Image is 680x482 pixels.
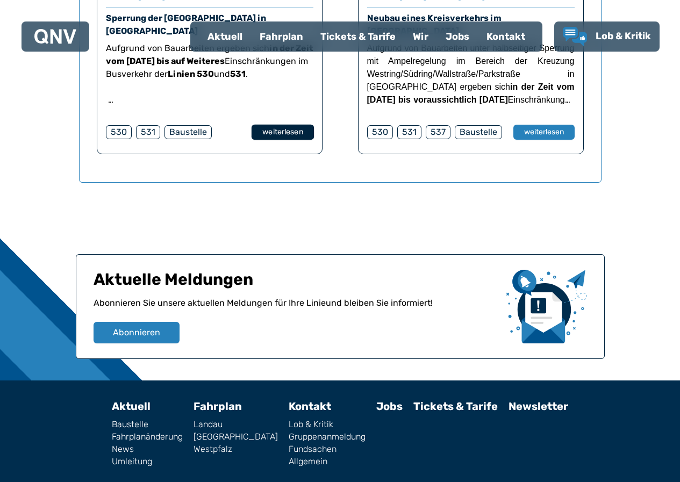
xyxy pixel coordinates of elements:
[164,125,212,139] div: Baustelle
[426,125,450,139] div: 537
[563,27,651,46] a: Lob & Kritik
[289,420,366,429] a: Lob & Kritik
[34,26,76,47] a: QNV Logo
[94,322,180,343] button: Abonnieren
[199,23,251,51] a: Aktuell
[113,326,160,339] span: Abonnieren
[506,270,587,343] img: newsletter
[194,433,278,441] a: [GEOGRAPHIC_DATA]
[136,125,160,139] div: 531
[289,457,366,466] a: Allgemein
[312,23,404,51] a: Tickets & Tarife
[289,400,331,413] a: Kontakt
[252,125,313,140] a: weiterlesen
[230,69,246,79] strong: 531
[251,23,312,51] a: Fahrplan
[397,125,421,139] div: 531
[251,125,313,140] button: weiterlesen
[168,69,214,79] strong: Linien 530
[509,400,568,413] a: Newsletter
[112,400,151,413] a: Aktuell
[289,433,366,441] a: Gruppenanmeldung
[106,43,313,66] strong: in der Zeit vom [DATE] bis auf Weiteres
[513,125,575,140] button: weiterlesen
[94,270,498,297] h1: Aktuelle Meldungen
[413,400,498,413] a: Tickets & Tarife
[478,23,534,51] a: Kontakt
[367,13,502,36] a: Neubau eines Kreisverkehrs im [GEOGRAPHIC_DATA]
[94,297,498,322] p: Abonnieren Sie unsere aktuellen Meldungen für Ihre Linie und bleiben Sie informiert!
[376,400,403,413] a: Jobs
[367,82,575,104] strong: in der Zeit vom [DATE] bis voraussichtlich [DATE]
[112,445,183,454] a: News
[289,445,366,454] a: Fundsachen
[194,400,242,413] a: Fahrplan
[112,457,183,466] a: Umleitung
[437,23,478,51] a: Jobs
[596,30,651,42] span: Lob & Kritik
[367,125,393,139] div: 530
[106,13,266,36] a: Sperrung der [GEOGRAPHIC_DATA] in [GEOGRAPHIC_DATA]
[194,420,278,429] a: Landau
[106,125,132,139] div: 530
[112,420,183,429] a: Baustelle
[112,433,183,441] a: Fahrplanänderung
[455,125,502,139] div: Baustelle
[106,42,313,81] p: Aufgrund von Bauarbeiten ergeben sich Einschränkungen im Busverkehr der und .
[404,23,437,51] a: Wir
[194,445,278,454] a: Westpfalz
[34,29,76,44] img: QNV Logo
